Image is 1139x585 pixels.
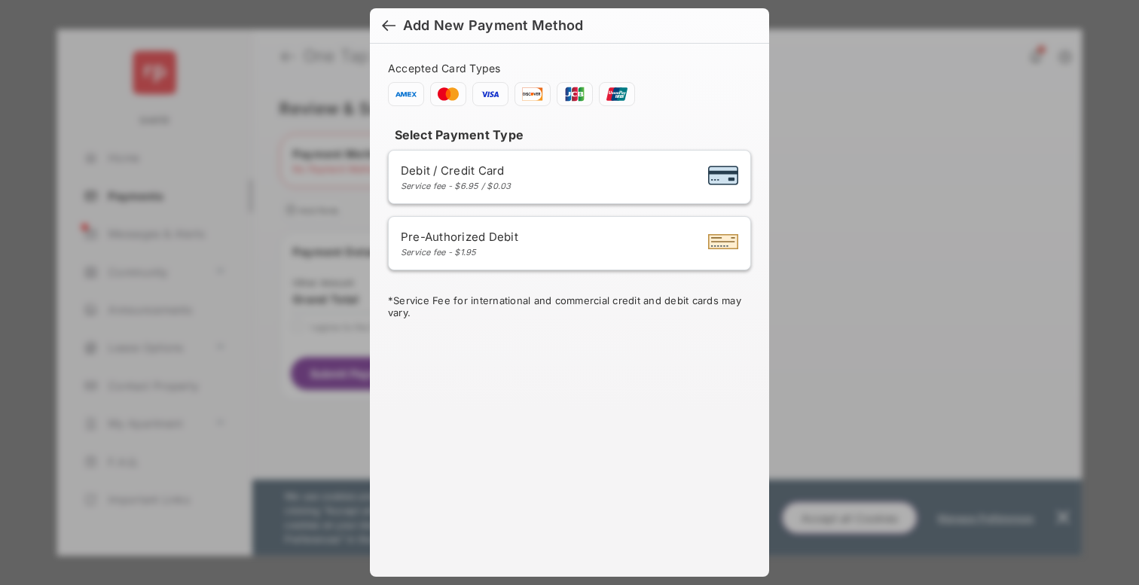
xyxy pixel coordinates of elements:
[401,181,511,191] div: Service fee - $6.95 / $0.03
[388,127,751,142] h4: Select Payment Type
[401,163,511,178] span: Debit / Credit Card
[401,230,518,244] span: Pre-Authorized Debit
[401,247,518,257] div: Service fee - $1.95
[388,294,751,321] div: * Service Fee for international and commercial credit and debit cards may vary.
[403,17,583,34] div: Add New Payment Method
[388,62,507,75] span: Accepted Card Types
